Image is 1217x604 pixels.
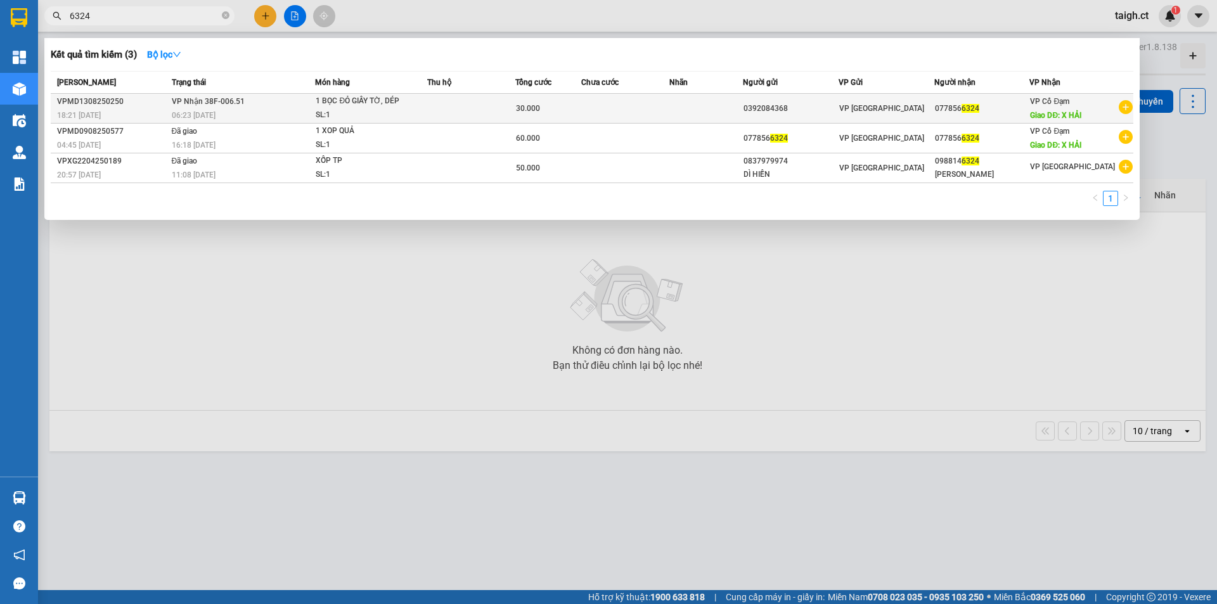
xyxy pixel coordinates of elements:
span: VP Cổ Đạm [1030,97,1069,106]
span: question-circle [13,520,25,532]
button: left [1088,191,1103,206]
span: Người gửi [743,78,778,87]
span: plus-circle [1119,100,1133,114]
span: Chưa cước [581,78,619,87]
div: [PERSON_NAME] [935,168,1029,181]
span: 04:45 [DATE] [57,141,101,150]
span: Tổng cước [515,78,551,87]
div: 1 XOP QUẢ [316,124,411,138]
div: 0837979974 [744,155,838,168]
img: logo-vxr [11,8,27,27]
span: close-circle [222,11,229,19]
span: 30.000 [516,104,540,113]
div: VPMD0908250577 [57,125,168,138]
span: Món hàng [315,78,350,87]
span: Trạng thái [172,78,206,87]
span: Giao DĐ: X HẢI [1030,111,1081,120]
span: 16:18 [DATE] [172,141,216,150]
div: VPXG2204250189 [57,155,168,168]
span: 60.000 [516,134,540,143]
span: VP [GEOGRAPHIC_DATA] [839,134,924,143]
div: 1 BỌC ĐỎ GIẤY TỜ, DÉP [316,94,411,108]
div: 0392084368 [744,102,838,115]
div: 077856 [935,102,1029,115]
strong: Bộ lọc [147,49,181,60]
span: plus-circle [1119,130,1133,144]
span: VP [GEOGRAPHIC_DATA] [1030,162,1115,171]
li: Next Page [1118,191,1133,206]
span: Đã giao [172,127,198,136]
span: 6324 [962,134,979,143]
img: dashboard-icon [13,51,26,64]
span: 6324 [770,134,788,143]
div: XỐP TP [316,154,411,168]
span: left [1091,194,1099,202]
span: Giao DĐ: X HẢI [1030,141,1081,150]
img: warehouse-icon [13,82,26,96]
span: VP [GEOGRAPHIC_DATA] [839,164,924,172]
div: SL: 1 [316,108,411,122]
span: close-circle [222,10,229,22]
span: VP Gửi [839,78,863,87]
img: warehouse-icon [13,146,26,159]
span: VP Cổ Đạm [1030,127,1069,136]
span: VP [GEOGRAPHIC_DATA] [839,104,924,113]
h3: Kết quả tìm kiếm ( 3 ) [51,48,137,61]
span: [PERSON_NAME] [57,78,116,87]
button: right [1118,191,1133,206]
span: 11:08 [DATE] [172,170,216,179]
div: 077856 [935,132,1029,145]
span: plus-circle [1119,160,1133,174]
div: DÌ HIỀN [744,168,838,181]
span: Người nhận [934,78,976,87]
span: 20:57 [DATE] [57,170,101,179]
div: VPMD1308250250 [57,95,168,108]
a: 1 [1104,191,1117,205]
input: Tìm tên, số ĐT hoặc mã đơn [70,9,219,23]
span: down [172,50,181,59]
span: message [13,577,25,589]
span: VP Nhận 38F-006.51 [172,97,245,106]
li: 1 [1103,191,1118,206]
img: warehouse-icon [13,491,26,504]
span: search [53,11,61,20]
span: Nhãn [669,78,688,87]
div: 077856 [744,132,838,145]
span: 6324 [962,104,979,113]
span: 18:21 [DATE] [57,111,101,120]
span: 6324 [962,157,979,165]
button: Bộ lọcdown [137,44,191,65]
span: VP Nhận [1029,78,1060,87]
div: SL: 1 [316,138,411,152]
span: Thu hộ [427,78,451,87]
span: notification [13,549,25,561]
span: Đã giao [172,157,198,165]
div: 098814 [935,155,1029,168]
span: right [1122,194,1130,202]
div: SL: 1 [316,168,411,182]
span: 06:23 [DATE] [172,111,216,120]
img: solution-icon [13,177,26,191]
img: warehouse-icon [13,114,26,127]
span: 50.000 [516,164,540,172]
li: Previous Page [1088,191,1103,206]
